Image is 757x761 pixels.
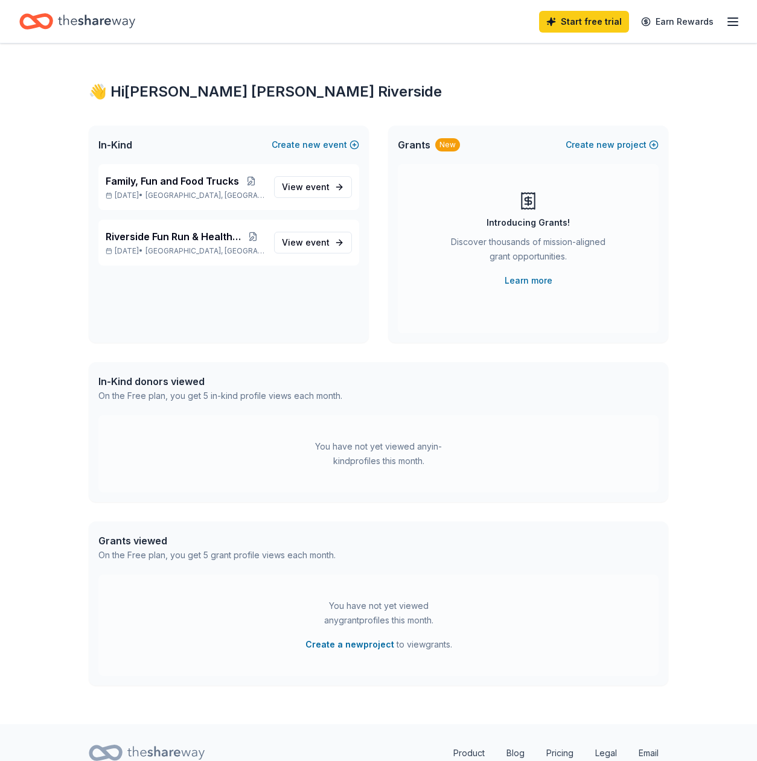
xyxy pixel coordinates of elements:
[303,439,454,468] div: You have not yet viewed any in-kind profiles this month.
[98,533,336,548] div: Grants viewed
[272,138,359,152] button: Createnewevent
[106,191,264,200] p: [DATE] •
[566,138,659,152] button: Createnewproject
[106,246,264,256] p: [DATE] •
[19,7,135,36] a: Home
[446,235,610,269] div: Discover thousands of mission-aligned grant opportunities.
[305,637,452,652] span: to view grants .
[98,374,342,389] div: In-Kind donors viewed
[106,229,242,244] span: Riverside Fun Run & Health Fair
[305,182,330,192] span: event
[282,235,330,250] span: View
[98,389,342,403] div: On the Free plan, you get 5 in-kind profile views each month.
[145,191,264,200] span: [GEOGRAPHIC_DATA], [GEOGRAPHIC_DATA]
[596,138,615,152] span: new
[282,180,330,194] span: View
[303,599,454,628] div: You have not yet viewed any grant profiles this month.
[274,232,352,253] a: View event
[274,176,352,198] a: View event
[89,82,668,101] div: 👋 Hi [PERSON_NAME] [PERSON_NAME] Riverside
[98,548,336,562] div: On the Free plan, you get 5 grant profile views each month.
[487,215,570,230] div: Introducing Grants!
[398,138,430,152] span: Grants
[98,138,132,152] span: In-Kind
[305,637,394,652] button: Create a newproject
[505,273,552,288] a: Learn more
[305,237,330,247] span: event
[539,11,629,33] a: Start free trial
[634,11,721,33] a: Earn Rewards
[435,138,460,151] div: New
[106,174,239,188] span: Family, Fun and Food Trucks
[302,138,321,152] span: new
[145,246,264,256] span: [GEOGRAPHIC_DATA], [GEOGRAPHIC_DATA]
